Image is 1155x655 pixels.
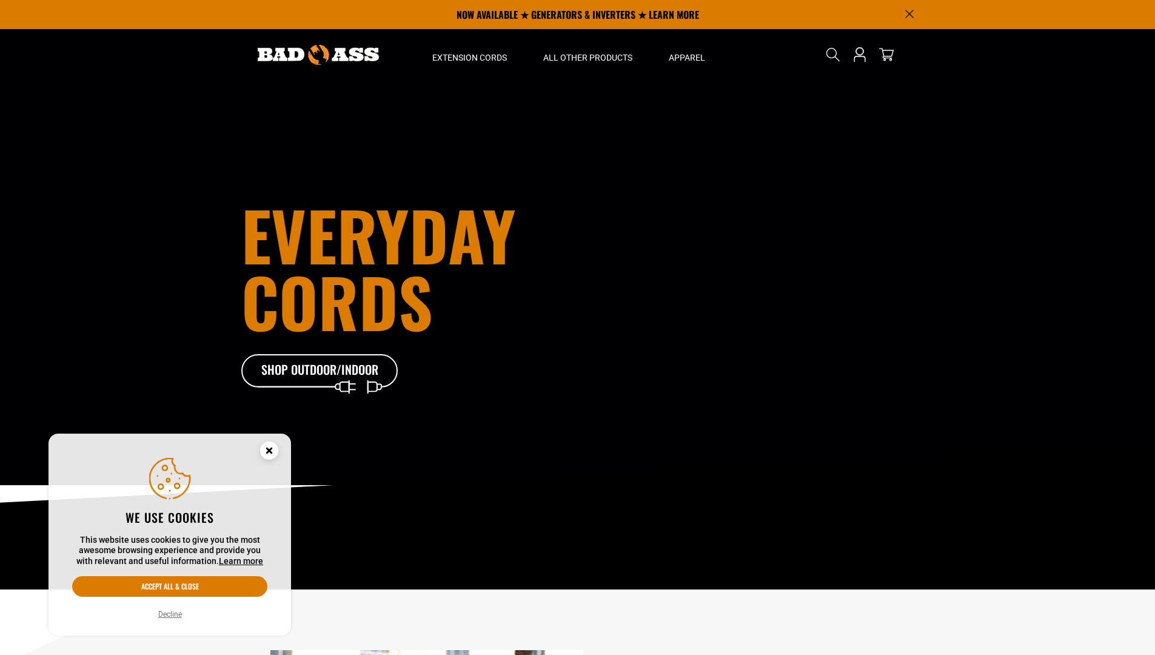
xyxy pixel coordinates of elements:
[241,201,645,335] h1: Everyday cords
[823,45,843,64] summary: Search
[219,556,263,566] a: Learn more
[414,29,525,80] summary: Extension Cords
[72,509,267,525] h2: We use cookies
[432,52,507,63] span: Extension Cords
[525,29,651,80] summary: All Other Products
[49,434,291,636] aside: Cookie Consent
[72,535,267,567] p: This website uses cookies to give you the most awesome browsing experience and provide you with r...
[155,608,186,620] button: Decline
[651,29,723,80] summary: Apparel
[72,576,267,597] button: Accept all & close
[543,52,632,63] span: All Other Products
[241,354,399,388] a: Shop Outdoor/Indoor
[258,45,379,65] img: Bad Ass Extension Cords
[669,52,705,63] span: Apparel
